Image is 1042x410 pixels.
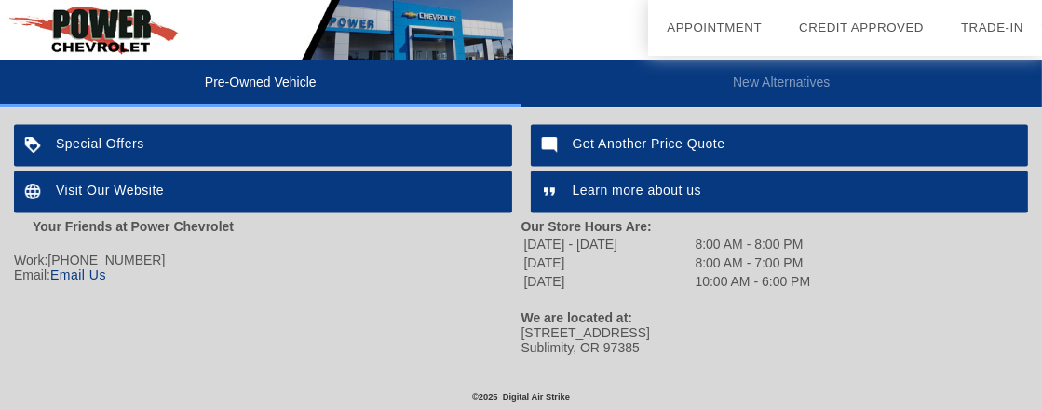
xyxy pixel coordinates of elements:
[667,20,762,34] a: Appointment
[523,273,693,290] td: [DATE]
[521,310,633,325] strong: We are located at:
[14,171,512,212] a: Visit Our Website
[531,124,1029,166] a: Get Another Price Quote
[531,124,573,166] img: ic_mode_comment_white_24dp_2x.png
[799,20,924,34] a: Credit Approved
[531,171,573,212] img: ic_format_quote_white_24dp_2x.png
[14,171,56,212] img: ic_language_white_24dp_2x.png
[50,267,106,282] a: Email Us
[14,267,521,282] div: Email:
[695,254,812,271] td: 8:00 AM - 7:00 PM
[33,219,234,234] strong: Your Friends at Power Chevrolet
[695,236,812,253] td: 8:00 AM - 8:00 PM
[521,219,652,234] strong: Our Store Hours Are:
[14,124,512,166] a: Special Offers
[14,253,521,267] div: Work:
[523,236,693,253] td: [DATE] - [DATE]
[521,325,1029,355] div: [STREET_ADDRESS] Sublimity, OR 97385
[531,171,1029,212] a: Learn more about us
[47,253,165,267] span: [PHONE_NUMBER]
[14,124,56,166] img: ic_loyalty_white_24dp_2x.png
[695,273,812,290] td: 10:00 AM - 6:00 PM
[961,20,1023,34] a: Trade-In
[523,254,693,271] td: [DATE]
